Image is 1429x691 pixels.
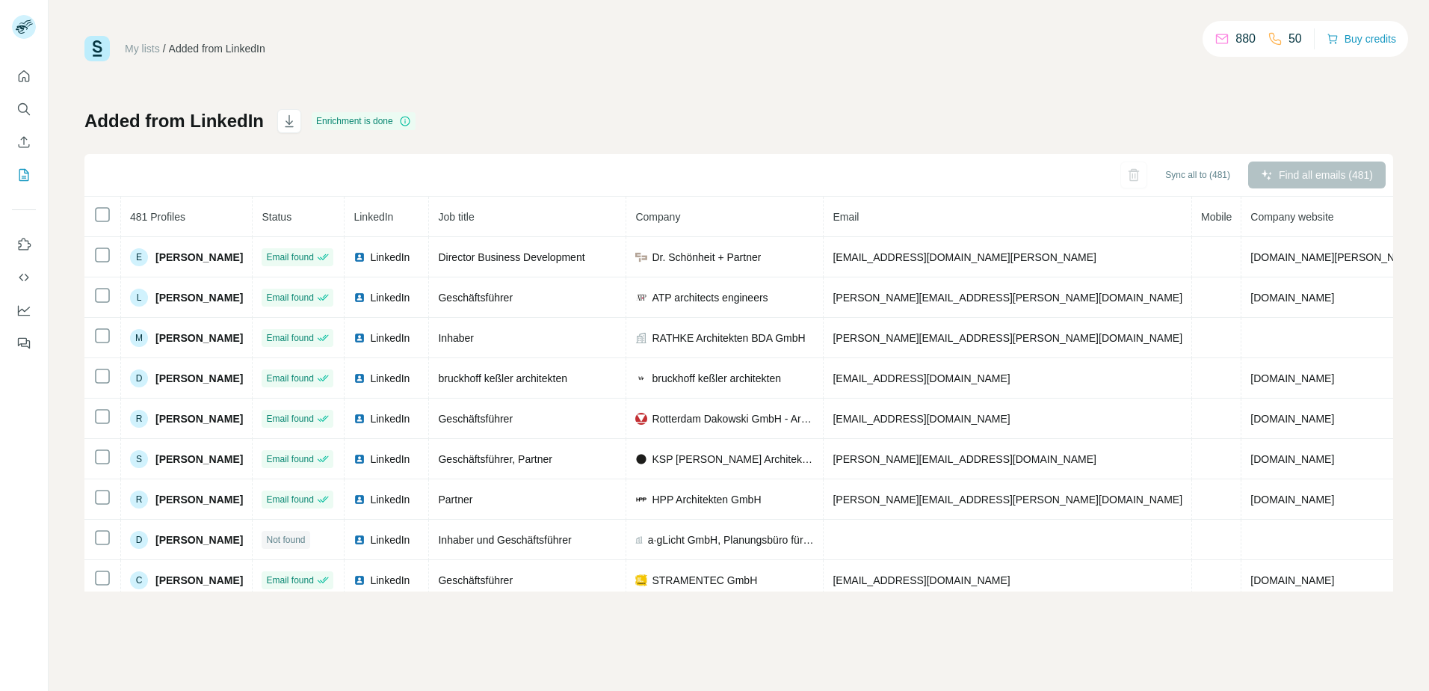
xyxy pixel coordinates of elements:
[266,291,313,304] span: Email found
[438,251,584,263] span: Director Business Development
[370,331,410,345] span: LinkedIn
[266,452,313,466] span: Email found
[155,411,243,426] span: [PERSON_NAME]
[438,453,552,465] span: Geschäftsführer, Partner
[354,453,365,465] img: LinkedIn logo
[370,411,410,426] span: LinkedIn
[370,371,410,386] span: LinkedIn
[155,532,243,547] span: [PERSON_NAME]
[125,43,160,55] a: My lists
[1250,413,1334,425] span: [DOMAIN_NAME]
[266,372,313,385] span: Email found
[438,211,474,223] span: Job title
[438,534,571,546] span: Inhaber und Geschäftsführer
[12,129,36,156] button: Enrich CSV
[370,492,410,507] span: LinkedIn
[652,371,781,386] span: bruckhoff keßler architekten
[130,289,148,307] div: L
[312,112,416,130] div: Enrichment is done
[130,571,148,589] div: C
[370,452,410,467] span: LinkedIn
[12,63,36,90] button: Quick start
[163,41,166,56] li: /
[130,450,148,468] div: S
[354,574,365,586] img: LinkedIn logo
[130,248,148,266] div: E
[833,574,1010,586] span: [EMAIL_ADDRESS][DOMAIN_NAME]
[1165,168,1230,182] span: Sync all to (481)
[12,297,36,324] button: Dashboard
[652,492,761,507] span: HPP Architekten GmbH
[635,211,680,223] span: Company
[12,231,36,258] button: Use Surfe on LinkedIn
[1250,211,1333,223] span: Company website
[12,330,36,357] button: Feedback
[438,413,513,425] span: Geschäftsführer
[266,493,313,506] span: Email found
[1250,372,1334,384] span: [DOMAIN_NAME]
[438,332,473,344] span: Inhaber
[652,411,814,426] span: Rotterdam Dakowski GmbH - Architekten und Ingenieure
[833,211,859,223] span: Email
[370,290,410,305] span: LinkedIn
[84,36,110,61] img: Surfe Logo
[833,453,1096,465] span: [PERSON_NAME][EMAIL_ADDRESS][DOMAIN_NAME]
[130,329,148,347] div: M
[833,332,1182,344] span: [PERSON_NAME][EMAIL_ADDRESS][PERSON_NAME][DOMAIN_NAME]
[354,372,365,384] img: LinkedIn logo
[266,412,313,426] span: Email found
[354,534,365,546] img: LinkedIn logo
[155,290,243,305] span: [PERSON_NAME]
[354,211,393,223] span: LinkedIn
[635,372,647,384] img: company-logo
[12,162,36,188] button: My lists
[155,331,243,345] span: [PERSON_NAME]
[1250,494,1334,506] span: [DOMAIN_NAME]
[1250,574,1334,586] span: [DOMAIN_NAME]
[833,292,1182,304] span: [PERSON_NAME][EMAIL_ADDRESS][PERSON_NAME][DOMAIN_NAME]
[438,292,513,304] span: Geschäftsführer
[262,211,291,223] span: Status
[652,573,757,588] span: STRAMENTEC GmbH
[370,250,410,265] span: LinkedIn
[1155,164,1241,186] button: Sync all to (481)
[130,491,148,509] div: R
[1250,292,1334,304] span: [DOMAIN_NAME]
[354,413,365,425] img: LinkedIn logo
[354,494,365,506] img: LinkedIn logo
[833,372,1010,384] span: [EMAIL_ADDRESS][DOMAIN_NAME]
[354,292,365,304] img: LinkedIn logo
[652,250,761,265] span: Dr. Schönheit + Partner
[833,413,1010,425] span: [EMAIL_ADDRESS][DOMAIN_NAME]
[1327,28,1396,49] button: Buy credits
[635,453,647,465] img: company-logo
[635,251,647,263] img: company-logo
[370,573,410,588] span: LinkedIn
[370,532,410,547] span: LinkedIn
[1288,30,1302,48] p: 50
[438,372,567,384] span: bruckhoff keßler architekten
[155,492,243,507] span: [PERSON_NAME]
[130,369,148,387] div: D
[833,251,1096,263] span: [EMAIL_ADDRESS][DOMAIN_NAME][PERSON_NAME]
[635,574,647,586] img: company-logo
[652,331,805,345] span: RATHKE Architekten BDA GmbH
[354,332,365,344] img: LinkedIn logo
[833,494,1182,506] span: [PERSON_NAME][EMAIL_ADDRESS][PERSON_NAME][DOMAIN_NAME]
[130,531,148,549] div: D
[169,41,265,56] div: Added from LinkedIn
[130,211,185,223] span: 481 Profiles
[1201,211,1232,223] span: Mobile
[652,290,768,305] span: ATP architects engineers
[438,494,472,506] span: Partner
[354,251,365,263] img: LinkedIn logo
[84,109,264,133] h1: Added from LinkedIn
[130,410,148,428] div: R
[155,452,243,467] span: [PERSON_NAME]
[12,264,36,291] button: Use Surfe API
[155,573,243,588] span: [PERSON_NAME]
[635,413,647,425] img: company-logo
[648,532,815,547] span: a·gLicht GmbH, Planungsbüro für Tages- und Kunstlicht
[155,371,243,386] span: [PERSON_NAME]
[652,452,814,467] span: KSP [PERSON_NAME] Architekten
